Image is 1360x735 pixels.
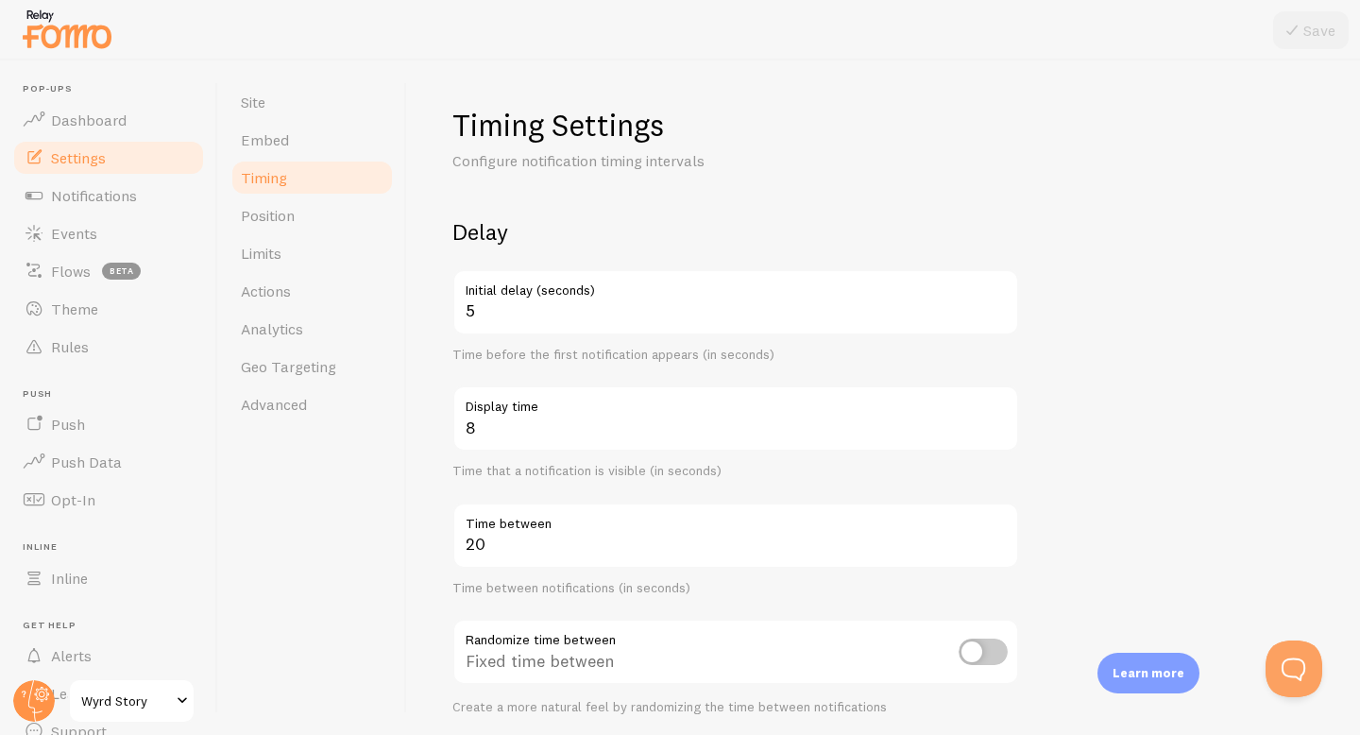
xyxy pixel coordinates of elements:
[11,675,206,712] a: Learn
[1266,641,1322,697] iframe: Help Scout Beacon - Open
[452,347,1019,364] div: Time before the first notification appears (in seconds)
[241,130,289,149] span: Embed
[23,541,206,554] span: Inline
[452,217,1019,247] h2: Delay
[51,453,122,471] span: Push Data
[51,111,127,129] span: Dashboard
[1113,664,1184,682] p: Learn more
[229,234,395,272] a: Limits
[11,405,206,443] a: Push
[11,214,206,252] a: Events
[229,348,395,385] a: Geo Targeting
[51,186,137,205] span: Notifications
[229,83,395,121] a: Site
[51,646,92,665] span: Alerts
[11,328,206,366] a: Rules
[241,93,265,111] span: Site
[241,282,291,300] span: Actions
[51,224,97,243] span: Events
[51,299,98,318] span: Theme
[51,490,95,509] span: Opt-In
[23,620,206,632] span: Get Help
[241,206,295,225] span: Position
[81,690,171,712] span: Wyrd Story
[1097,653,1199,693] div: Learn more
[241,244,281,263] span: Limits
[452,699,1019,716] div: Create a more natural feel by randomizing the time between notifications
[11,139,206,177] a: Settings
[452,385,1019,418] label: Display time
[452,106,1019,145] h1: Timing Settings
[51,148,106,167] span: Settings
[51,262,91,281] span: Flows
[20,5,114,53] img: fomo-relay-logo-orange.svg
[229,159,395,197] a: Timing
[11,177,206,214] a: Notifications
[11,481,206,519] a: Opt-In
[51,415,85,434] span: Push
[11,559,206,597] a: Inline
[11,252,206,290] a: Flows beta
[68,678,195,724] a: Wyrd Story
[241,357,336,376] span: Geo Targeting
[452,580,1019,597] div: Time between notifications (in seconds)
[452,150,906,172] p: Configure notification timing intervals
[23,388,206,401] span: Push
[229,272,395,310] a: Actions
[11,101,206,139] a: Dashboard
[452,269,1019,301] label: Initial delay (seconds)
[102,263,141,280] span: beta
[241,395,307,414] span: Advanced
[241,168,287,187] span: Timing
[51,337,89,356] span: Rules
[11,290,206,328] a: Theme
[51,569,88,588] span: Inline
[229,310,395,348] a: Analytics
[229,121,395,159] a: Embed
[229,385,395,423] a: Advanced
[11,443,206,481] a: Push Data
[452,503,1019,535] label: Time between
[452,619,1019,688] div: Fixed time between
[23,83,206,95] span: Pop-ups
[11,637,206,675] a: Alerts
[229,197,395,234] a: Position
[241,319,303,338] span: Analytics
[452,463,1019,480] div: Time that a notification is visible (in seconds)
